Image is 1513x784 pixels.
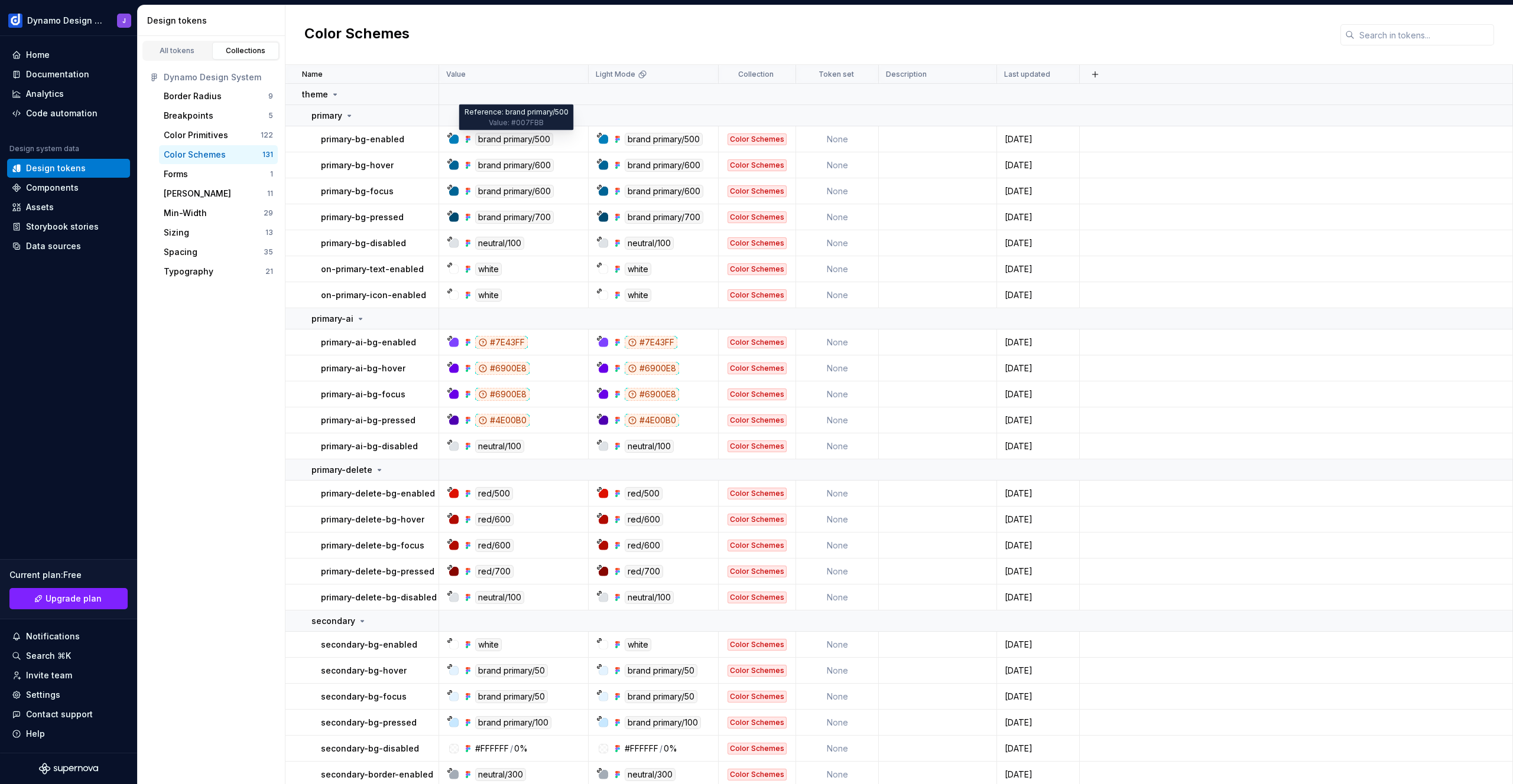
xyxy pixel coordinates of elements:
[159,204,278,223] a: Min-Width29
[7,705,130,724] button: Contact support
[159,223,278,242] button: Sizing13
[796,433,879,459] td: None
[147,15,280,27] div: Design tokens
[7,646,130,665] button: Search ⌘K
[728,592,787,603] div: Color Schemes
[302,89,328,100] p: theme
[625,664,697,677] div: brand primary/50
[728,337,787,348] div: Color Schemes
[159,243,278,262] button: Spacing35
[796,658,879,684] td: None
[26,49,50,61] div: Home
[164,207,207,219] div: Min-Width
[625,513,663,526] div: red/600
[265,228,273,237] div: 13
[998,237,1079,249] div: [DATE]
[998,211,1079,223] div: [DATE]
[311,615,355,627] p: secondary
[148,46,207,55] div: All tokens
[625,716,701,729] div: brand primary/100
[728,211,787,223] div: Color Schemes
[998,414,1079,426] div: [DATE]
[268,92,273,101] div: 9
[625,487,663,500] div: red/500
[796,381,879,407] td: None
[475,743,509,754] div: #FFFFFF
[796,256,879,282] td: None
[796,355,879,381] td: None
[796,407,879,433] td: None
[625,263,651,276] div: white
[159,184,278,203] button: [PERSON_NAME]11
[728,414,787,426] div: Color Schemes
[321,592,437,603] p: primary-delete-bg-disabled
[7,65,130,84] a: Documentation
[998,362,1079,374] div: [DATE]
[625,768,676,781] div: neutral/300
[796,282,879,308] td: None
[26,182,79,194] div: Components
[625,336,677,349] div: #7E43FF
[625,539,663,552] div: red/600
[728,488,787,499] div: Color Schemes
[321,388,405,400] p: primary-ai-bg-focus
[321,540,424,551] p: primary-delete-bg-focus
[738,70,774,79] p: Collection
[475,159,554,172] div: brand primary/600
[728,159,787,171] div: Color Schemes
[796,558,879,584] td: None
[1355,24,1494,45] input: Search in tokens...
[122,16,126,25] div: J
[998,743,1079,754] div: [DATE]
[728,639,787,651] div: Color Schemes
[9,588,128,609] a: Upgrade plan
[728,769,787,780] div: Color Schemes
[998,159,1079,171] div: [DATE]
[311,110,342,122] p: primary
[321,665,407,677] p: secondary-bg-hover
[728,388,787,400] div: Color Schemes
[728,665,787,677] div: Color Schemes
[998,440,1079,452] div: [DATE]
[7,84,130,103] a: Analytics
[819,70,854,79] p: Token set
[475,716,551,729] div: brand primary/100
[321,211,404,223] p: primary-bg-pressed
[159,262,278,281] button: Typography21
[475,133,553,146] div: brand primary/500
[164,188,231,200] div: [PERSON_NAME]
[664,743,677,754] div: 0%
[26,708,93,720] div: Contact support
[321,133,404,145] p: primary-bg-enabled
[311,313,353,325] p: primary-ai
[998,514,1079,525] div: [DATE]
[164,129,228,141] div: Color Primitives
[998,289,1079,301] div: [DATE]
[26,201,54,213] div: Assets
[321,414,415,426] p: primary-ai-bg-pressed
[321,440,418,452] p: primary-ai-bg-disabled
[159,87,278,106] button: Border Radius9
[164,266,213,277] div: Typography
[796,178,879,204] td: None
[475,414,530,427] div: #4E00B0
[26,650,71,662] div: Search ⌘K
[475,664,548,677] div: brand primary/50
[475,487,513,500] div: red/500
[264,247,273,257] div: 35
[998,488,1079,499] div: [DATE]
[796,584,879,610] td: None
[475,185,554,198] div: brand primary/600
[7,627,130,646] button: Notifications
[7,159,130,178] a: Design tokens
[265,267,273,276] div: 21
[46,593,102,605] span: Upgrade plan
[7,685,130,704] a: Settings
[625,690,697,703] div: brand primary/50
[9,569,128,581] div: Current plan : Free
[625,743,658,754] div: #FFFFFF
[321,514,424,525] p: primary-delete-bg-hover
